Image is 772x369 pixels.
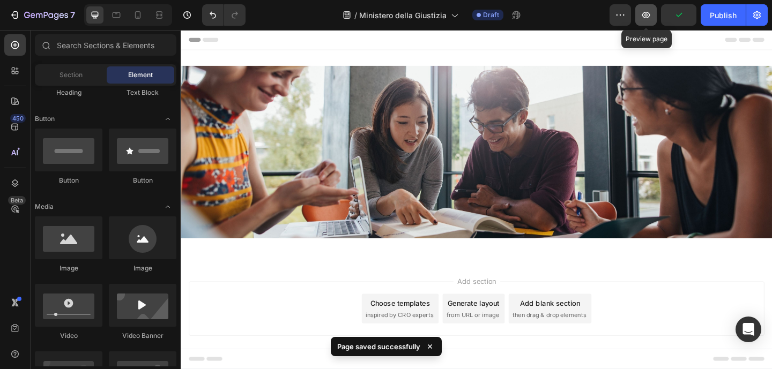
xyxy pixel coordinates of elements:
span: Button [35,114,55,124]
span: inspired by CRO experts [201,305,274,315]
div: Add blank section [369,292,434,303]
p: 7 [70,9,75,21]
span: Ministero della Giustizia [359,10,447,21]
span: / [354,10,357,21]
span: Section [60,70,83,80]
span: Toggle open [159,198,176,215]
div: Undo/Redo [202,4,246,26]
div: Heading [35,88,102,97]
span: Toggle open [159,110,176,127]
span: Element [128,70,153,80]
span: Add section [296,268,347,279]
span: Draft [483,10,499,20]
iframe: Design area [181,30,772,369]
div: Beta [8,196,26,205]
span: from URL or image [289,305,346,315]
div: Text Block [109,88,176,97]
div: Publish [710,10,737,21]
div: Button [35,176,102,185]
div: Video [35,331,102,341]
input: Search Sections & Elements [35,34,176,56]
span: Media [35,202,54,212]
button: Publish [701,4,746,26]
span: then drag & drop elements [361,305,441,315]
button: 7 [4,4,80,26]
div: Button [109,176,176,185]
div: Video Banner [109,331,176,341]
p: Page saved successfully [337,341,420,352]
div: Choose templates [206,292,271,303]
div: 450 [10,114,26,123]
div: Open Intercom Messenger [736,317,761,342]
div: Generate layout [291,292,347,303]
div: Image [35,263,102,273]
div: Image [109,263,176,273]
